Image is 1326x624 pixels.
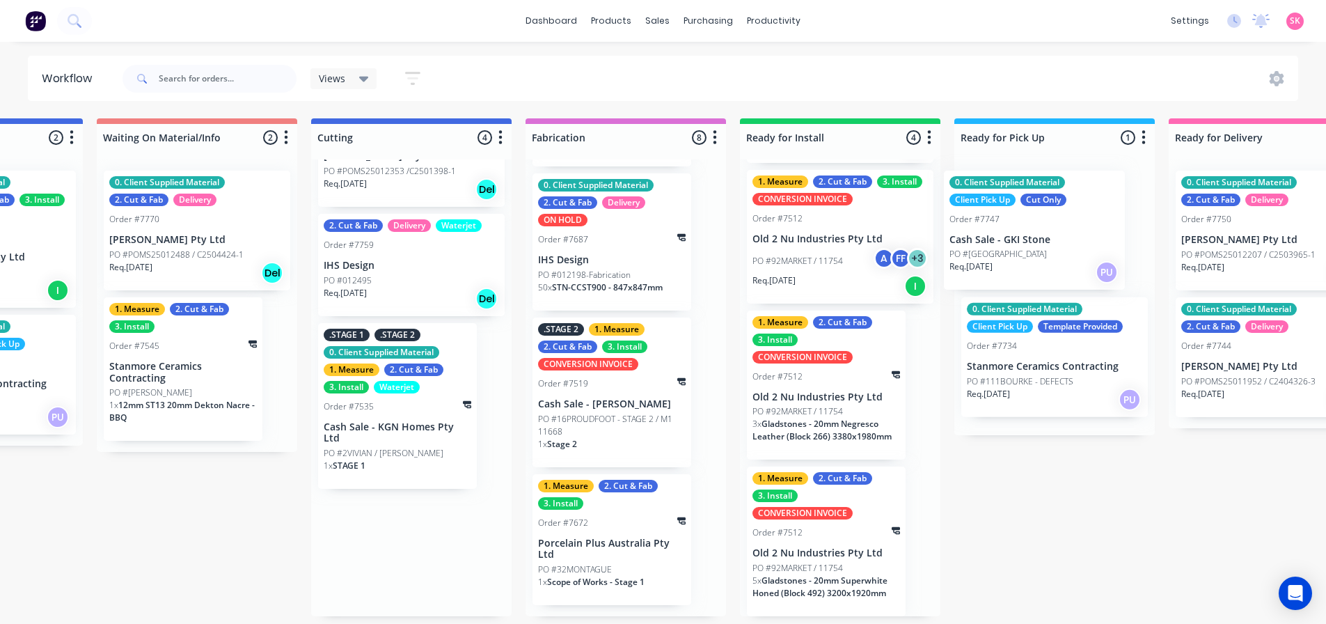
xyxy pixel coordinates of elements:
[1290,15,1300,27] span: SK
[103,130,240,145] input: Enter column name…
[477,130,492,145] span: 4
[584,10,638,31] div: products
[317,130,455,145] input: Enter column name…
[961,130,1098,145] input: Enter column name…
[519,10,584,31] a: dashboard
[692,130,707,145] span: 8
[1175,130,1312,145] input: Enter column name…
[319,71,345,86] span: Views
[25,10,46,31] img: Factory
[746,130,883,145] input: Enter column name…
[159,65,297,93] input: Search for orders...
[1121,130,1135,145] span: 1
[1164,10,1216,31] div: settings
[49,130,63,145] span: 2
[906,130,921,145] span: 4
[677,10,740,31] div: purchasing
[1279,577,1312,610] div: Open Intercom Messenger
[532,130,669,145] input: Enter column name…
[263,130,278,145] span: 2
[638,10,677,31] div: sales
[42,70,99,87] div: Workflow
[740,10,807,31] div: productivity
